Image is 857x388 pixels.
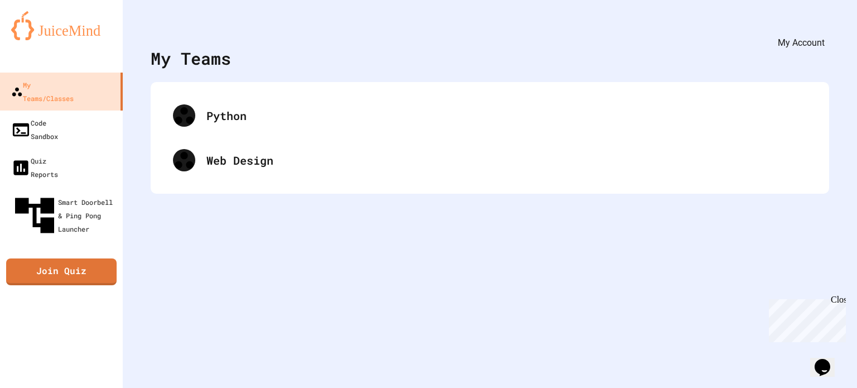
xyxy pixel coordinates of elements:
[810,343,846,377] iframe: chat widget
[764,295,846,342] iframe: chat widget
[206,152,807,169] div: Web Design
[11,116,58,143] div: Code Sandbox
[4,4,77,71] div: Chat with us now!Close
[151,46,231,71] div: My Teams
[11,11,112,40] img: logo-orange.svg
[162,138,818,183] div: Web Design
[11,192,118,239] div: Smart Doorbell & Ping Pong Launcher
[778,36,825,50] div: My Account
[6,258,117,285] a: Join Quiz
[206,107,807,124] div: Python
[162,93,818,138] div: Python
[11,78,74,105] div: My Teams/Classes
[11,154,58,181] div: Quiz Reports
